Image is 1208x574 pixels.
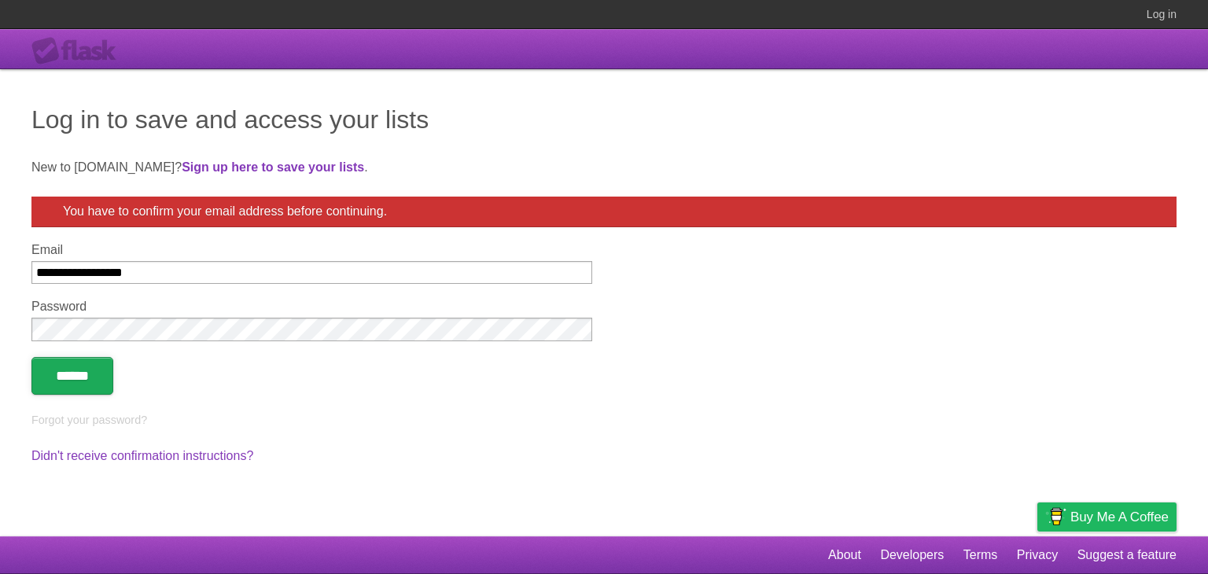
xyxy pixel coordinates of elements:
[1077,540,1177,570] a: Suggest a feature
[1070,503,1169,531] span: Buy me a coffee
[31,197,1177,227] div: You have to confirm your email address before continuing.
[963,540,998,570] a: Terms
[31,243,592,257] label: Email
[1045,503,1066,530] img: Buy me a coffee
[31,300,592,314] label: Password
[880,540,944,570] a: Developers
[31,414,147,426] a: Forgot your password?
[31,37,126,65] div: Flask
[31,449,253,462] a: Didn't receive confirmation instructions?
[182,160,364,174] a: Sign up here to save your lists
[31,101,1177,138] h1: Log in to save and access your lists
[31,158,1177,177] p: New to [DOMAIN_NAME]? .
[1037,502,1177,532] a: Buy me a coffee
[1017,540,1058,570] a: Privacy
[828,540,861,570] a: About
